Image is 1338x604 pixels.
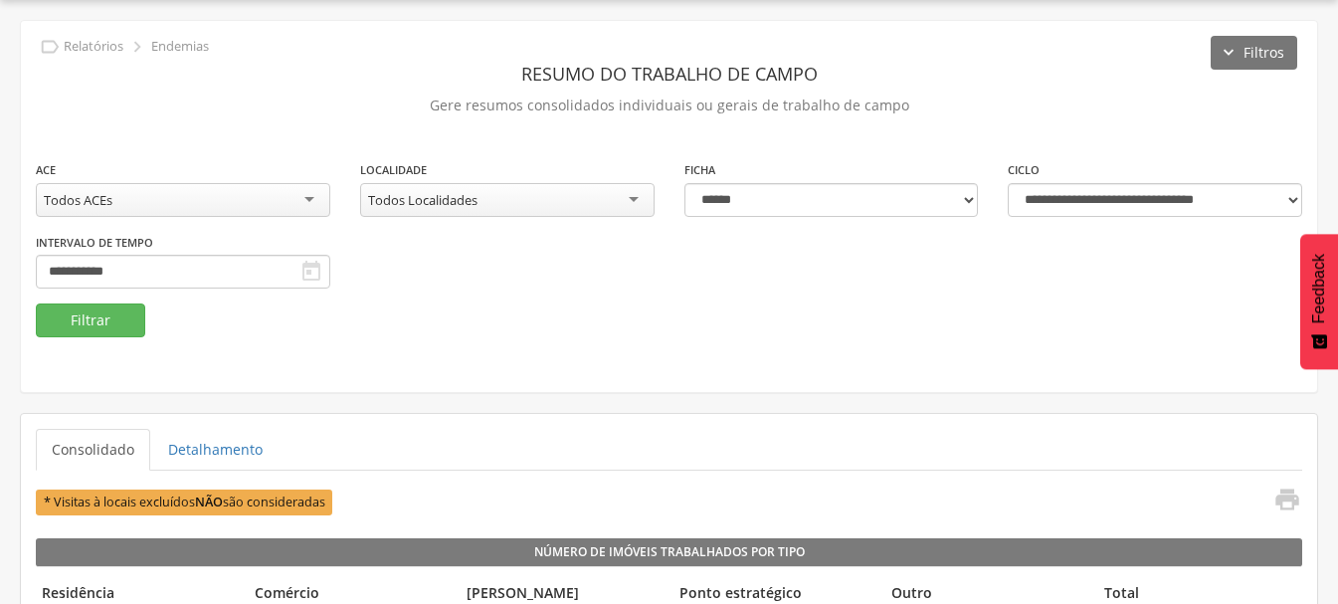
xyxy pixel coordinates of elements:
[151,39,209,55] p: Endemias
[360,162,427,178] label: Localidade
[152,429,279,471] a: Detalhamento
[1300,234,1338,369] button: Feedback - Mostrar pesquisa
[195,494,223,510] b: NÃO
[36,56,1302,92] header: Resumo do Trabalho de Campo
[126,36,148,58] i: 
[36,538,1302,566] legend: Número de Imóveis Trabalhados por Tipo
[36,162,56,178] label: ACE
[36,490,332,514] span: * Visitas à locais excluídos são consideradas
[1273,486,1301,513] i: 
[368,191,478,209] div: Todos Localidades
[1310,254,1328,323] span: Feedback
[36,92,1302,119] p: Gere resumos consolidados individuais ou gerais de trabalho de campo
[1261,486,1301,518] a: 
[299,260,323,284] i: 
[64,39,123,55] p: Relatórios
[36,429,150,471] a: Consolidado
[684,162,715,178] label: Ficha
[44,191,112,209] div: Todos ACEs
[1211,36,1297,70] button: Filtros
[39,36,61,58] i: 
[1008,162,1040,178] label: Ciclo
[36,303,145,337] button: Filtrar
[36,235,153,251] label: Intervalo de Tempo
